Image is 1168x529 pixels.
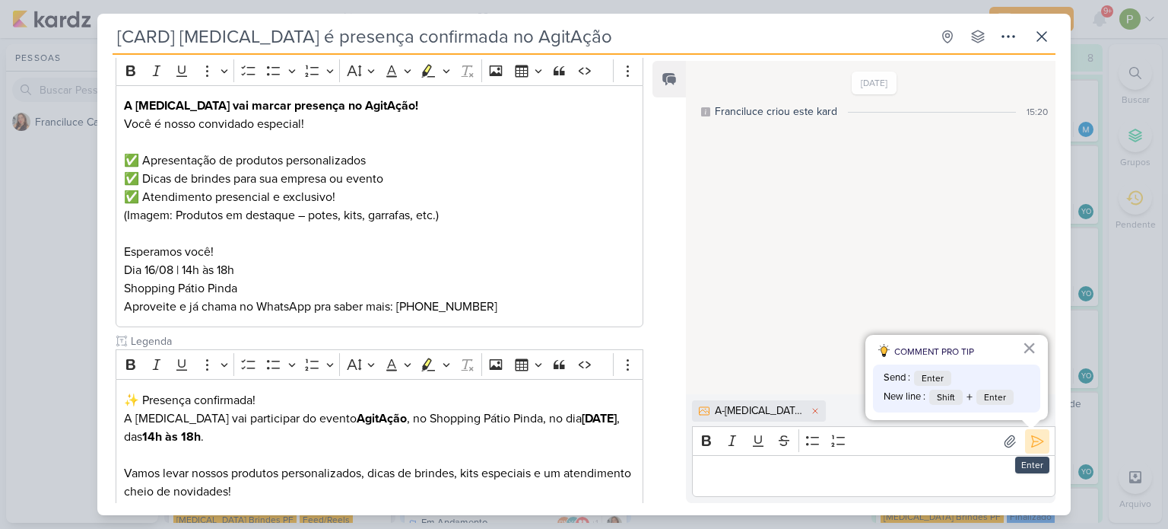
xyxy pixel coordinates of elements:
input: Kard Sem Título [113,23,931,50]
input: Texto sem título [128,333,643,349]
strong: [DATE] [582,411,617,426]
p: (Imagem: Produtos em destaque – potes, kits, garrafas, etc.) [124,206,635,225]
div: Enter [1015,457,1049,473]
p: Você é nosso convidado especial! ✅ Apresentação de produtos personalizados ✅ Dicas de brindes par... [124,115,635,206]
div: Editor editing area: main [692,455,1055,497]
button: Fechar [1022,336,1036,360]
span: Shift [929,390,963,405]
div: A-[MEDICAL_DATA]-vai-marcar-presença-no-agitação.png [715,403,806,419]
strong: 14h às 18h [142,429,201,445]
span: COMMENT PRO TIP [894,345,974,359]
span: Enter [976,390,1014,405]
div: Editor toolbar [116,349,643,379]
span: Send : [884,371,910,386]
div: Franciluce criou este kard [715,104,837,120]
div: 15:20 [1027,105,1048,119]
span: Enter [914,371,951,386]
div: dicas para comentário [865,335,1048,420]
p: ✨ Presença confirmada! A [MEDICAL_DATA] vai participar do evento , no Shopping Pátio Pinda, no di... [124,391,635,446]
strong: A [MEDICAL_DATA] vai marcar presença no AgitAção! [124,98,418,113]
div: Editor editing area: main [116,85,643,328]
span: + [966,388,973,406]
p: Aproveite e já chama no WhatsApp pra saber mais: [PHONE_NUMBER] [124,298,635,316]
strong: AgitAção [357,411,407,426]
p: Esperamos você! Dia 16/08 | 14h às 18h Shopping Pátio Pinda [124,225,635,298]
div: Editor toolbar [116,56,643,85]
div: Editor toolbar [692,426,1055,456]
span: New line : [884,390,925,405]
